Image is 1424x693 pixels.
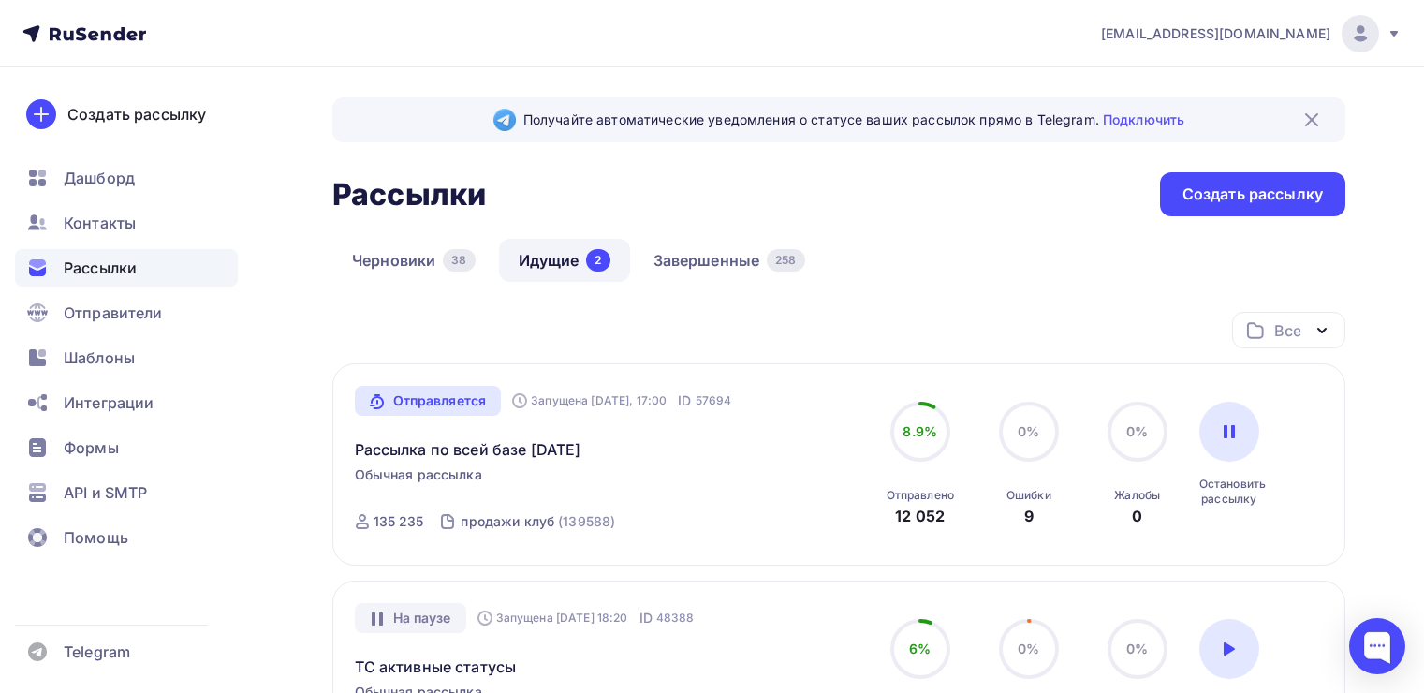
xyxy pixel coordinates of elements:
[558,512,615,531] div: (139588)
[15,339,238,376] a: Шаблоны
[64,436,119,459] span: Формы
[1274,319,1300,342] div: Все
[64,481,147,504] span: API и SMTP
[461,512,554,531] div: продажи клуб
[15,204,238,242] a: Контакты
[64,526,128,549] span: Помощь
[1232,312,1345,348] button: Все
[15,429,238,466] a: Формы
[586,249,609,272] div: 2
[332,239,495,282] a: Черновики38
[1101,24,1330,43] span: [EMAIL_ADDRESS][DOMAIN_NAME]
[1006,488,1051,503] div: Ошибки
[1126,423,1148,439] span: 0%
[499,239,630,282] a: Идущие2
[1018,423,1039,439] span: 0%
[1103,111,1184,127] a: Подключить
[355,656,517,678] a: ТС активные статусы
[1199,477,1259,507] div: Остановить рассылку
[767,249,804,272] div: 258
[15,294,238,332] a: Отправители
[443,249,475,272] div: 38
[64,212,136,234] span: Контакты
[64,391,154,414] span: Интеграции
[1024,505,1034,527] div: 9
[903,423,937,439] span: 8.9%
[355,386,502,416] a: Отправляется
[355,465,482,484] span: Обычная рассылка
[909,641,931,656] span: 6%
[1132,505,1142,527] div: 0
[332,176,486,214] h2: Рассылки
[656,609,695,627] span: 48388
[523,111,1184,129] span: Получайте автоматические уведомления о статусе ваших рассылок прямо в Telegram.
[15,159,238,197] a: Дашборд
[64,302,163,324] span: Отправители
[512,393,667,408] div: Запущена [DATE], 17:00
[64,346,135,369] span: Шаблоны
[459,507,617,537] a: продажи клуб (139588)
[895,505,945,527] div: 12 052
[477,611,628,626] div: Запущена [DATE] 18:20
[1114,488,1160,503] div: Жалобы
[1018,641,1039,656] span: 0%
[374,512,424,531] div: 135 235
[355,438,581,461] a: Рассылка по всей базе [DATE]
[493,109,516,131] img: Telegram
[678,391,691,410] span: ID
[64,641,130,663] span: Telegram
[887,488,954,503] div: Отправлено
[1126,641,1148,656] span: 0%
[639,609,653,627] span: ID
[634,239,825,282] a: Завершенные258
[1182,184,1323,205] div: Создать рассылку
[696,391,732,410] span: 57694
[64,167,135,189] span: Дашборд
[15,249,238,287] a: Рассылки
[64,257,137,279] span: Рассылки
[67,103,206,125] div: Создать рассылку
[1101,15,1402,52] a: [EMAIL_ADDRESS][DOMAIN_NAME]
[355,603,466,633] div: На паузе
